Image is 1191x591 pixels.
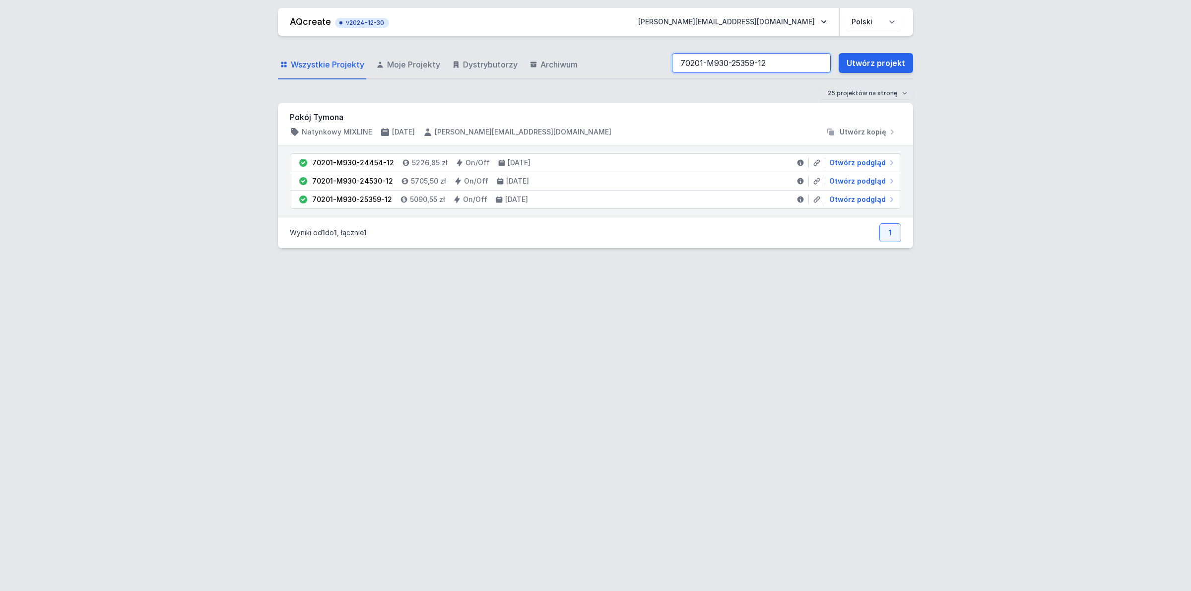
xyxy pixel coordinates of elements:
[822,127,901,137] button: Utwórz kopię
[463,195,487,204] h4: On/Off
[463,59,518,70] span: Dystrybutorzy
[825,176,897,186] a: Otwórz podgląd
[839,53,913,73] a: Utwórz projekt
[290,111,901,123] h3: Pokój Tymona
[464,176,488,186] h4: On/Off
[364,228,367,237] span: 1
[387,59,440,70] span: Moje Projekty
[829,176,886,186] span: Otwórz podgląd
[508,158,530,168] h4: [DATE]
[825,158,897,168] a: Otwórz podgląd
[505,195,528,204] h4: [DATE]
[290,228,367,238] p: Wyniki od do , łącznie
[829,158,886,168] span: Otwórz podgląd
[825,195,897,204] a: Otwórz podgląd
[465,158,490,168] h4: On/Off
[630,13,835,31] button: [PERSON_NAME][EMAIL_ADDRESS][DOMAIN_NAME]
[879,223,901,242] a: 1
[278,51,366,79] a: Wszystkie Projekty
[410,195,445,204] h4: 5090,55 zł
[435,127,611,137] h4: [PERSON_NAME][EMAIL_ADDRESS][DOMAIN_NAME]
[374,51,442,79] a: Moje Projekty
[322,228,325,237] span: 1
[846,13,901,31] select: Wybierz język
[290,16,331,27] a: AQcreate
[829,195,886,204] span: Otwórz podgląd
[840,127,886,137] span: Utwórz kopię
[392,127,415,137] h4: [DATE]
[506,176,529,186] h4: [DATE]
[291,59,364,70] span: Wszystkie Projekty
[340,19,384,27] span: v2024-12-30
[411,176,446,186] h4: 5705,50 zł
[312,158,394,168] div: 70201-M930-24454-12
[312,176,393,186] div: 70201-M930-24530-12
[412,158,448,168] h4: 5226,85 zł
[334,228,337,237] span: 1
[672,53,831,73] input: Szukaj wśród projektów i wersji...
[335,16,389,28] button: v2024-12-30
[540,59,578,70] span: Archiwum
[312,195,392,204] div: 70201-M930-25359-12
[450,51,520,79] a: Dystrybutorzy
[302,127,372,137] h4: Natynkowy MIXLINE
[528,51,580,79] a: Archiwum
